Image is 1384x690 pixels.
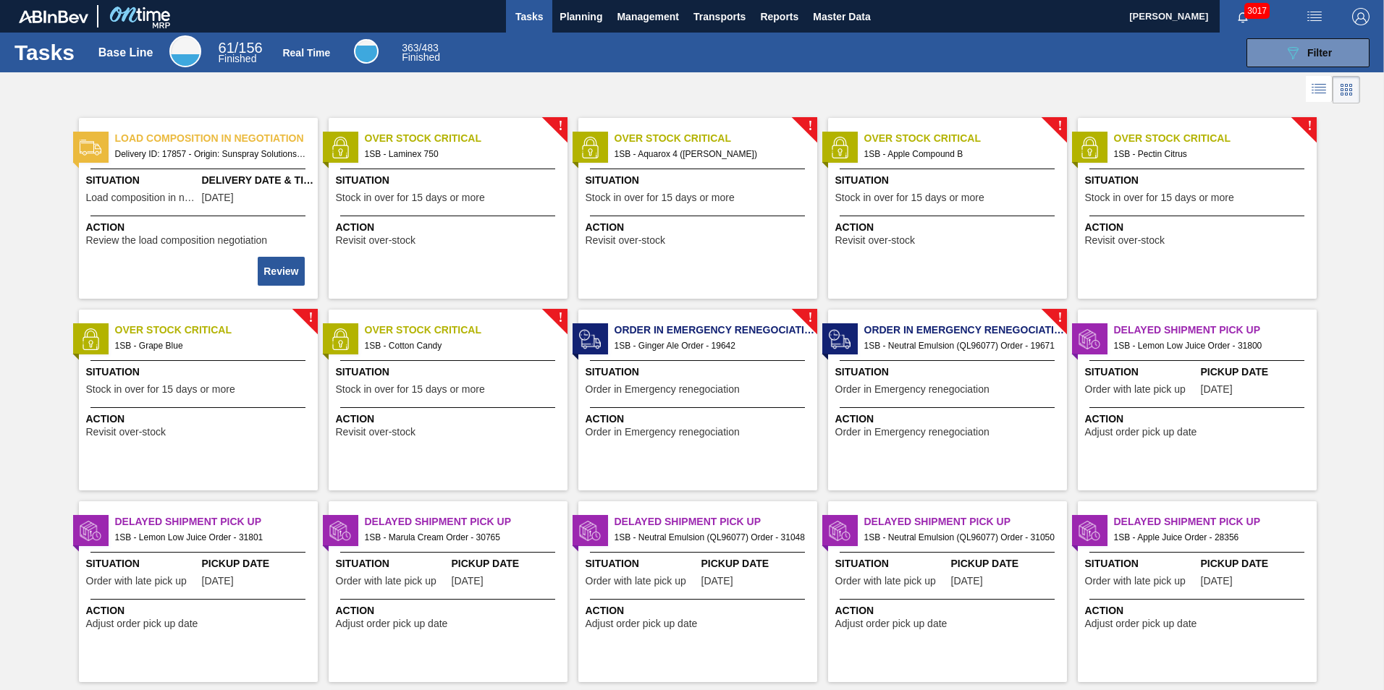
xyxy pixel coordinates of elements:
[329,520,351,542] img: status
[1085,618,1197,629] span: Adjust order pick up date
[86,173,198,188] span: Situation
[864,323,1067,338] span: Order in Emergency renegociation
[1058,312,1062,323] span: !
[86,427,166,438] span: Revisit over-stock
[86,192,198,203] span: Load composition in negotiation
[835,556,948,571] span: Situation
[693,8,746,25] span: Transports
[1085,220,1313,235] span: Action
[1201,384,1233,395] span: 09/17/2025
[86,365,314,380] span: Situation
[586,556,698,571] span: Situation
[115,323,318,338] span: Over Stock Critical
[586,235,665,246] span: Revisit over-stock
[1307,121,1312,132] span: !
[336,556,448,571] span: Situation
[202,192,234,203] span: 08/11/2025,
[1079,520,1100,542] img: status
[560,8,602,25] span: Planning
[829,137,851,158] img: status
[586,192,735,203] span: Stock in over for 15 days or more
[864,131,1067,146] span: Over Stock Critical
[1085,603,1313,618] span: Action
[86,603,314,618] span: Action
[1085,412,1313,427] span: Action
[86,556,198,571] span: Situation
[98,46,153,59] div: Base Line
[586,384,740,395] span: Order in Emergency renegociation
[336,427,415,438] span: Revisit over-stock
[202,556,314,571] span: Pickup Date
[951,576,983,587] span: 08/26/2025
[808,312,812,323] span: !
[336,618,448,629] span: Adjust order pick up date
[219,42,263,64] div: Base Line
[864,529,1055,545] span: 1SB - Neutral Emulsion (QL96077) Order - 31050
[864,338,1055,354] span: 1SB - Neutral Emulsion (QL96077) Order - 19671
[86,412,314,427] span: Action
[1333,76,1360,103] div: Card Vision
[835,427,990,438] span: Order in Emergency renegociation
[86,576,187,587] span: Order with late pick up
[1114,338,1305,354] span: 1SB - Lemon Low Juice Order - 31800
[80,328,101,350] img: status
[586,576,686,587] span: Order with late pick up
[586,427,740,438] span: Order in Emergency renegociation
[282,47,330,59] div: Real Time
[579,328,601,350] img: status
[336,173,564,188] span: Situation
[202,173,314,188] span: Delivery Date & Time
[615,514,817,529] span: Delayed Shipment Pick Up
[1352,8,1370,25] img: Logout
[701,576,733,587] span: 08/26/2025
[402,42,418,54] span: 363
[365,514,567,529] span: Delayed Shipment Pick Up
[354,39,379,64] div: Real Time
[365,338,556,354] span: 1SB - Cotton Candy
[365,323,567,338] span: Over Stock Critical
[586,220,814,235] span: Action
[86,384,235,395] span: Stock in over for 15 days or more
[336,192,485,203] span: Stock in over for 15 days or more
[86,618,198,629] span: Adjust order pick up date
[1114,146,1305,162] span: 1SB - Pectin Citrus
[80,520,101,542] img: status
[259,255,305,287] div: Complete task: 2234462
[329,137,351,158] img: status
[336,365,564,380] span: Situation
[808,121,812,132] span: !
[329,328,351,350] img: status
[402,42,439,54] span: / 483
[402,43,440,62] div: Real Time
[202,576,234,587] span: 09/17/2025
[115,338,306,354] span: 1SB - Grape Blue
[835,412,1063,427] span: Action
[829,328,851,350] img: status
[365,131,567,146] span: Over Stock Critical
[1085,576,1186,587] span: Order with late pick up
[14,44,78,61] h1: Tasks
[615,146,806,162] span: 1SB - Aquarox 4 (Rosemary)
[336,576,436,587] span: Order with late pick up
[579,137,601,158] img: status
[835,235,915,246] span: Revisit over-stock
[169,35,201,67] div: Base Line
[835,220,1063,235] span: Action
[579,520,601,542] img: status
[864,514,1067,529] span: Delayed Shipment Pick Up
[615,338,806,354] span: 1SB - Ginger Ale Order - 19642
[219,53,257,64] span: Finished
[835,192,984,203] span: Stock in over for 15 days or more
[86,235,268,246] span: Review the load composition negotiation
[336,220,564,235] span: Action
[1079,328,1100,350] img: status
[365,146,556,162] span: 1SB - Laminex 750
[219,40,235,56] span: 61
[80,137,101,158] img: status
[452,576,484,587] span: 08/27/2025
[336,603,564,618] span: Action
[1306,8,1323,25] img: userActions
[558,312,562,323] span: !
[1085,235,1165,246] span: Revisit over-stock
[402,51,440,63] span: Finished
